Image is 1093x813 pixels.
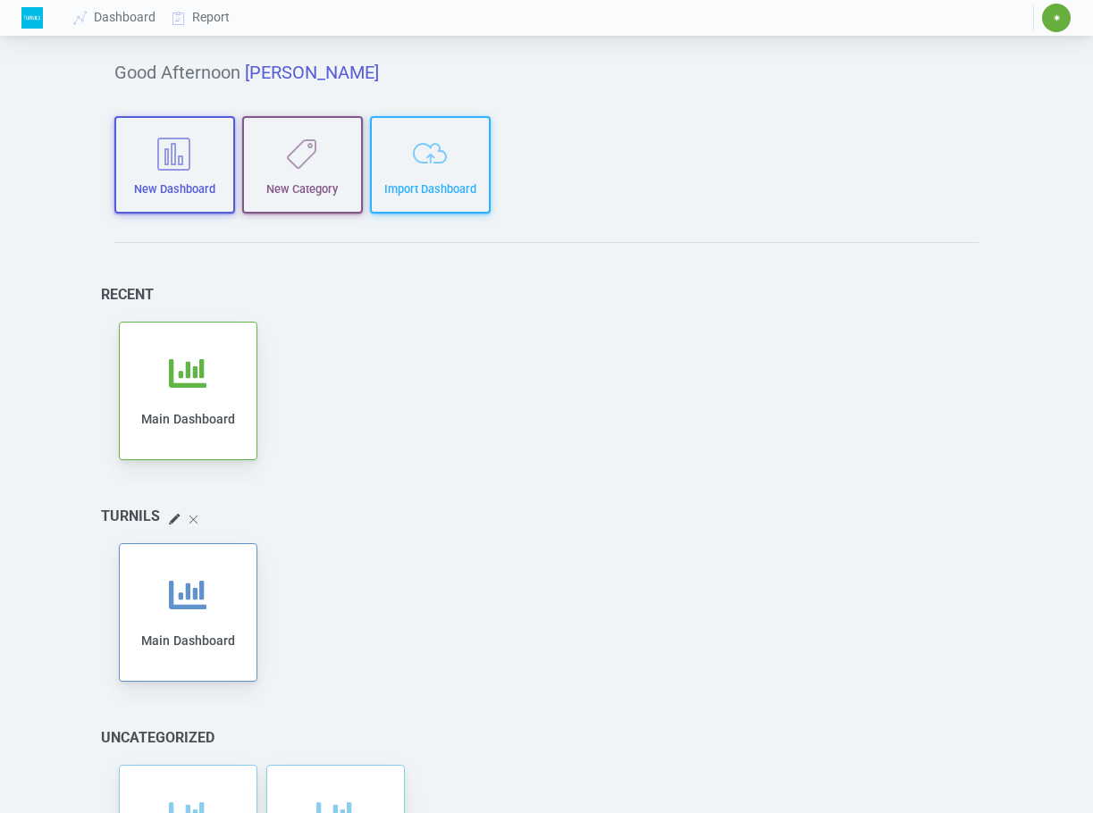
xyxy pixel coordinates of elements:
[370,116,491,214] button: Import Dashboard
[1053,13,1061,23] span: ✷
[187,513,199,532] i: Delete Category
[141,633,235,648] span: Main Dashboard
[101,286,154,303] h6: Recent
[169,510,180,532] i: Edit Category
[242,116,363,214] button: New Category
[66,1,164,34] a: Dashboard
[114,116,235,214] button: New Dashboard
[101,507,160,524] h6: Turnils
[21,7,43,29] img: Logo
[114,62,979,83] h5: Good Afternoon
[101,729,214,746] h6: Uncategorized
[1041,3,1072,33] button: ✷
[164,1,239,34] a: Report
[245,62,379,83] span: [PERSON_NAME]
[141,412,235,426] span: Main Dashboard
